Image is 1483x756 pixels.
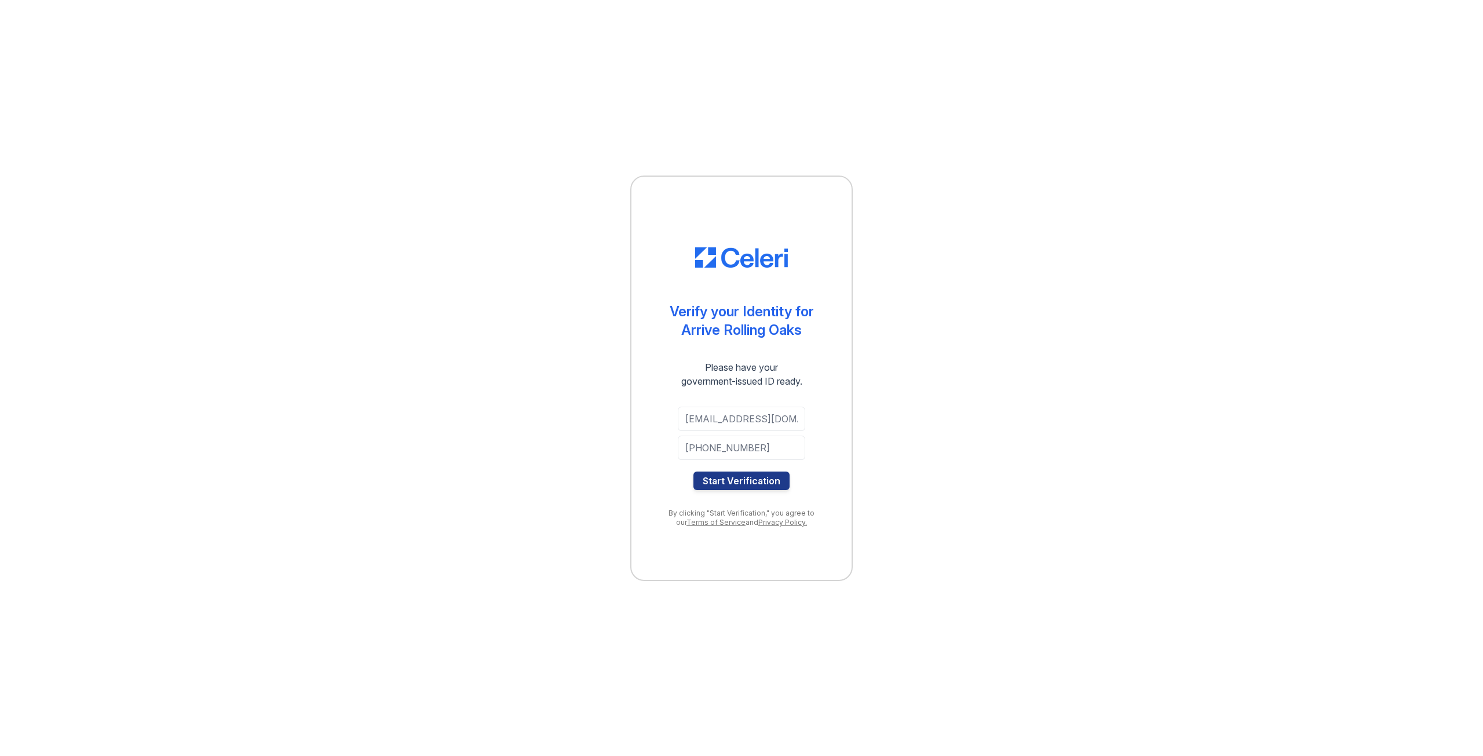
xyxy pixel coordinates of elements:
[678,407,805,431] input: Email
[686,518,746,527] a: Terms of Service
[660,360,823,388] div: Please have your government-issued ID ready.
[655,509,828,527] div: By clicking "Start Verification," you agree to our and
[670,302,814,339] div: Verify your Identity for Arrive Rolling Oaks
[693,472,790,490] button: Start Verification
[695,247,788,268] img: CE_Logo_Blue-a8612792a0a2168367f1c8372b55b34899dd931a85d93a1a3d3e32e68fde9ad4.png
[758,518,807,527] a: Privacy Policy.
[678,436,805,460] input: Phone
